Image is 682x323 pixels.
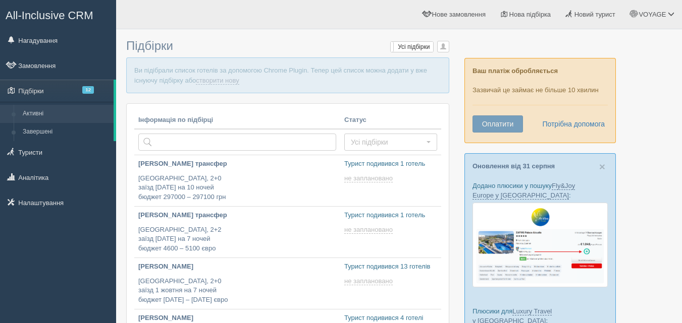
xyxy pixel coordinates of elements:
p: [GEOGRAPHIC_DATA], 2+0 заїзд 1 жовтня на 7 ночей бюджет [DATE] – [DATE] євро [138,277,336,305]
span: не заплановано [344,226,393,234]
p: [GEOGRAPHIC_DATA], 2+2 заїзд [DATE] на 7 ночей бюджет 4600 – 5100 євро [138,225,336,253]
a: створити нову [196,77,239,85]
a: Активні [18,105,114,123]
div: Зазвичай це займає не більше 10 хвилин [464,58,616,143]
a: Завершені [18,123,114,141]
span: не заплановано [344,174,393,182]
a: не заплановано [344,226,395,234]
a: не заплановано [344,174,395,182]
span: VOYAGE [639,11,666,18]
a: Оновлення від 31 серпня [473,162,555,170]
a: не заплановано [344,277,395,285]
p: [PERSON_NAME] трансфер [138,159,336,169]
button: Оплатити [473,115,523,133]
p: Турист подивився 4 готелі [344,313,437,323]
p: Ви підібрали список готелів за допомогою Chrome Plugin. Тепер цей список можна додати у вже існую... [126,57,449,93]
span: Нове замовлення [432,11,486,18]
p: Турист подивився 1 готель [344,211,437,220]
span: не заплановано [344,277,393,285]
p: [PERSON_NAME] [138,262,336,272]
b: Ваш платіж обробляється [473,67,558,75]
span: Підбірки [126,39,173,52]
p: [PERSON_NAME] [138,313,336,323]
th: Інформація по підбірці [134,111,340,130]
span: All-Inclusive CRM [6,9,93,22]
p: Додано плюсики у пошуку : [473,181,608,200]
a: [PERSON_NAME] трансфер [GEOGRAPHIC_DATA], 2+2заїзд [DATE] на 7 ночейбюджет 4600 – 5100 євро [134,207,340,257]
a: [PERSON_NAME] трансфер [GEOGRAPHIC_DATA], 2+0заїзд [DATE] на 10 ночейбюджет 297000 – 297100 грн [134,155,340,206]
p: [GEOGRAPHIC_DATA], 2+0 заїзд [DATE] на 10 ночей бюджет 297000 – 297100 грн [138,174,336,202]
p: [PERSON_NAME] трансфер [138,211,336,220]
span: Нова підбірка [509,11,551,18]
p: Турист подивився 13 готелів [344,262,437,272]
label: Усі підбірки [391,42,433,52]
input: Пошук за країною або туристом [138,134,336,151]
a: Потрібна допомога [536,115,605,133]
span: × [599,161,605,172]
img: fly-joy-de-proposal-crm-for-travel-agency.png [473,203,608,287]
span: Новий турист [574,11,615,18]
button: Close [599,161,605,172]
a: [PERSON_NAME] [GEOGRAPHIC_DATA], 2+0заїзд 1 жовтня на 7 ночейбюджет [DATE] – [DATE] євро [134,258,340,309]
button: Усі підбірки [344,134,437,151]
th: Статус [340,111,441,130]
p: Турист подивився 1 готель [344,159,437,169]
span: Усі підбірки [351,137,424,147]
a: Fly&Joy Europe у [GEOGRAPHIC_DATA] [473,182,575,200]
span: 12 [82,86,94,94]
a: All-Inclusive CRM [1,1,116,28]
